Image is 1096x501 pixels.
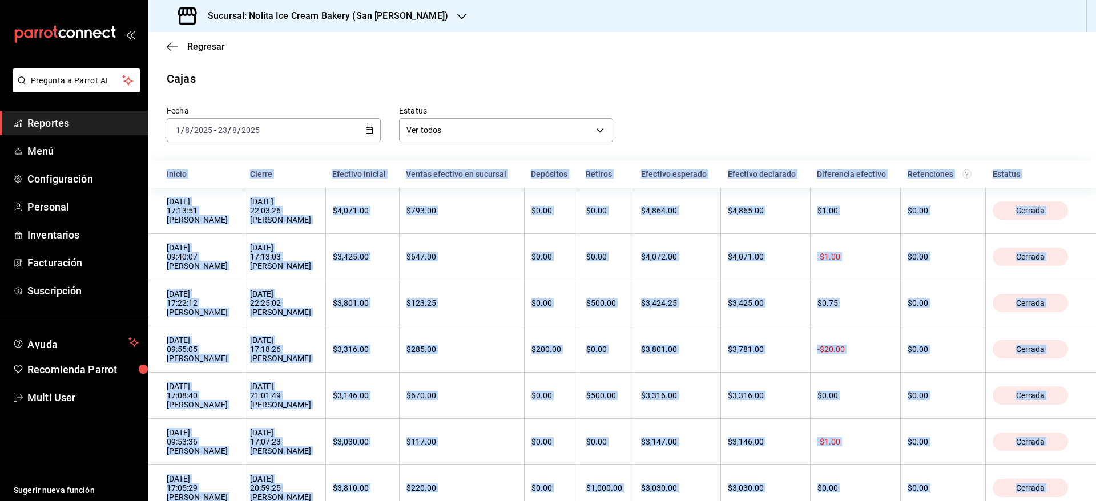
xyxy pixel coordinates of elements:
span: / [228,126,231,135]
div: $3,146.00 [728,437,803,446]
div: $220.00 [406,483,517,492]
div: [DATE] 09:53:36 [PERSON_NAME] [167,428,236,455]
div: $3,425.00 [728,298,803,308]
span: Regresar [187,41,225,52]
label: Estatus [399,107,613,115]
div: $3,801.00 [641,345,714,354]
span: Suscripción [27,283,139,298]
span: Cerrada [1012,483,1049,492]
div: $0.00 [908,391,978,400]
span: / [237,126,241,135]
div: $4,072.00 [641,252,714,261]
div: [DATE] 17:07:23 [PERSON_NAME] [250,428,318,455]
span: Cerrada [1012,206,1049,215]
input: ---- [194,126,213,135]
div: [DATE] 22:03:26 [PERSON_NAME] [250,197,318,224]
div: Ver todos [399,118,613,142]
div: $3,424.25 [641,298,714,308]
span: - [214,126,216,135]
span: Personal [27,199,139,215]
div: $500.00 [586,298,627,308]
div: $0.00 [586,437,627,446]
div: $0.00 [908,483,978,492]
div: $3,030.00 [641,483,714,492]
div: $3,030.00 [728,483,803,492]
div: $0.00 [531,252,572,261]
div: $123.25 [406,298,517,308]
div: [DATE] 09:40:07 [PERSON_NAME] [167,243,236,270]
div: $285.00 [406,345,517,354]
div: Inicio [167,169,236,179]
div: [DATE] 17:08:40 [PERSON_NAME] [167,382,236,409]
button: open_drawer_menu [126,30,135,39]
span: Ayuda [27,336,124,349]
div: $0.00 [908,206,978,215]
div: [DATE] 17:13:51 [PERSON_NAME] [167,197,236,224]
div: $3,425.00 [333,252,392,261]
div: Cajas [167,70,196,87]
div: $3,810.00 [333,483,392,492]
div: $1,000.00 [586,483,627,492]
svg: Total de retenciones de propinas registradas [962,169,972,179]
div: $3,030.00 [333,437,392,446]
div: [DATE] 17:13:03 [PERSON_NAME] [250,243,318,270]
div: $0.00 [817,483,894,492]
div: $647.00 [406,252,517,261]
div: $0.75 [817,298,894,308]
button: Regresar [167,41,225,52]
div: Efectivo esperado [641,169,714,179]
span: Cerrada [1012,298,1049,308]
div: $3,316.00 [641,391,714,400]
div: -$1.00 [817,437,894,446]
div: -$1.00 [817,252,894,261]
span: / [181,126,184,135]
span: Sugerir nueva función [14,484,139,496]
div: $0.00 [908,252,978,261]
div: $117.00 [406,437,517,446]
div: $0.00 [908,345,978,354]
div: $0.00 [531,206,572,215]
label: Fecha [167,107,381,115]
div: $200.00 [531,345,572,354]
div: [DATE] 22:25:02 [PERSON_NAME] [250,289,318,317]
div: [DATE] 09:55:05 [PERSON_NAME] [167,336,236,363]
input: -- [232,126,237,135]
input: -- [175,126,181,135]
span: Inventarios [27,227,139,243]
div: $0.00 [908,437,978,446]
div: Retiros [586,169,627,179]
div: $4,071.00 [728,252,803,261]
span: Pregunta a Parrot AI [31,75,123,87]
div: $3,801.00 [333,298,392,308]
span: Cerrada [1012,345,1049,354]
div: Ventas efectivo en sucursal [406,169,517,179]
div: $4,865.00 [728,206,803,215]
input: -- [217,126,228,135]
div: Depósitos [531,169,572,179]
div: $0.00 [586,206,627,215]
div: Estatus [993,169,1078,179]
button: Pregunta a Parrot AI [13,68,140,92]
span: / [190,126,194,135]
div: $500.00 [586,391,627,400]
div: $0.00 [531,483,572,492]
h3: Sucursal: Nolita Ice Cream Bakery (San [PERSON_NAME]) [199,9,448,23]
span: Cerrada [1012,252,1049,261]
span: Cerrada [1012,437,1049,446]
div: Cierre [250,169,319,179]
div: [DATE] 17:22:12 [PERSON_NAME] [167,289,236,317]
div: [DATE] 17:18:26 [PERSON_NAME] [250,336,318,363]
div: $793.00 [406,206,517,215]
span: Menú [27,143,139,159]
div: $4,071.00 [333,206,392,215]
input: -- [184,126,190,135]
span: Multi User [27,390,139,405]
div: $0.00 [531,437,572,446]
div: $0.00 [586,252,627,261]
div: Efectivo inicial [332,169,392,179]
div: $670.00 [406,391,517,400]
div: -$20.00 [817,345,894,354]
div: $3,147.00 [641,437,714,446]
div: $0.00 [586,345,627,354]
span: Reportes [27,115,139,131]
